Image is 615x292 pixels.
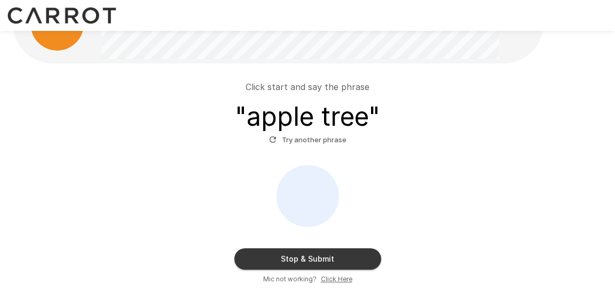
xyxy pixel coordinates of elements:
[235,102,380,132] h3: " apple tree "
[266,132,349,148] button: Try another phrase
[246,80,369,93] p: Click start and say the phrase
[321,275,352,283] u: Click Here
[234,248,381,270] button: Stop & Submit
[263,274,317,285] span: Mic not working?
